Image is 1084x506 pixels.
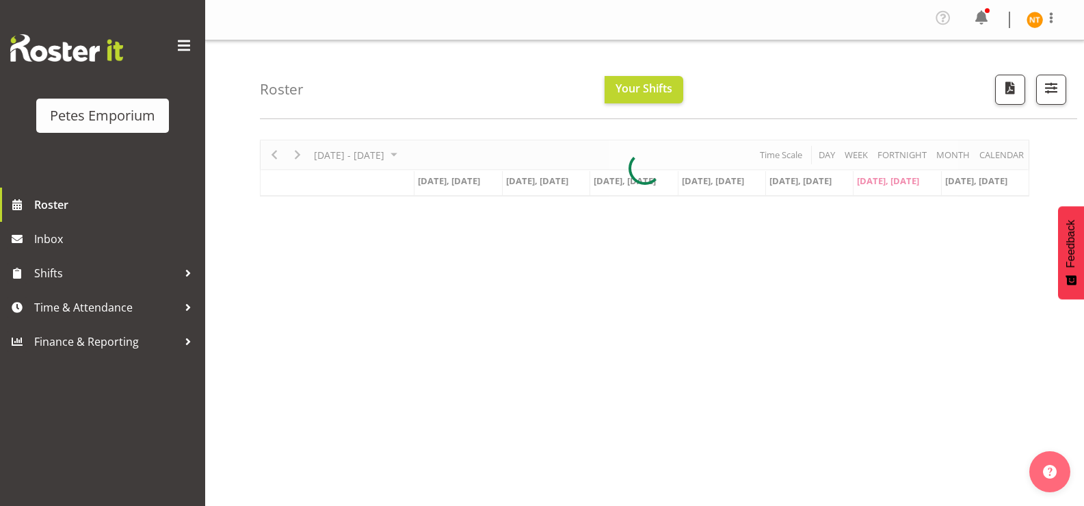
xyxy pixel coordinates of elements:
button: Filter Shifts [1036,75,1066,105]
h4: Roster [260,81,304,97]
img: help-xxl-2.png [1043,465,1057,479]
span: Time & Attendance [34,297,178,318]
span: Shifts [34,263,178,283]
span: Inbox [34,229,198,249]
img: nicole-thomson8388.jpg [1027,12,1043,28]
button: Your Shifts [605,76,683,103]
span: Roster [34,194,198,215]
span: Your Shifts [616,81,672,96]
span: Feedback [1065,220,1077,268]
span: Finance & Reporting [34,331,178,352]
img: Rosterit website logo [10,34,123,62]
div: Petes Emporium [50,105,155,126]
button: Feedback - Show survey [1058,206,1084,299]
button: Download a PDF of the roster according to the set date range. [995,75,1025,105]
